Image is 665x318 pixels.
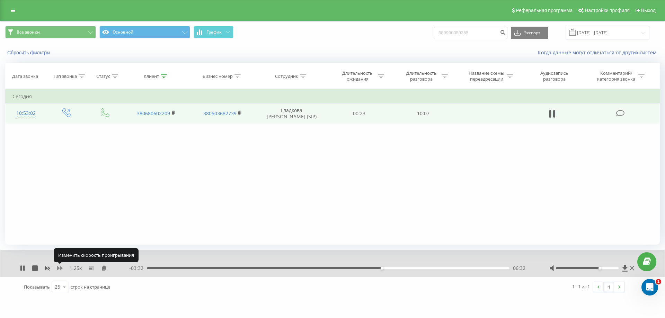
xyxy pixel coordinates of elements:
[70,265,82,272] span: 1.25 x
[137,110,170,117] a: 380680602209
[598,267,601,270] div: Accessibility label
[585,8,630,13] span: Настройки профиля
[203,73,233,79] div: Бизнес номер
[206,30,222,35] span: График
[641,279,658,296] iframe: Intercom live chat
[532,70,577,82] div: Аудиозапись разговора
[12,73,38,79] div: Дата звонка
[24,284,50,290] span: Показывать
[656,279,661,284] span: 1
[339,70,376,82] div: Длительность ожидания
[203,110,237,117] a: 380503682739
[96,73,110,79] div: Статус
[403,70,440,82] div: Длительность разговора
[71,284,110,290] span: строк на странице
[434,27,507,39] input: Поиск по номеру
[6,90,660,103] td: Сегодня
[513,265,525,272] span: 06:32
[5,26,96,38] button: Все звонки
[468,70,505,82] div: Название схемы переадресации
[381,267,383,270] div: Accessibility label
[596,70,637,82] div: Комментарий/категория звонка
[275,73,298,79] div: Сотрудник
[572,283,590,290] div: 1 - 1 из 1
[641,8,656,13] span: Выход
[391,103,455,124] td: 10:07
[99,26,190,38] button: Основной
[53,73,77,79] div: Тип звонка
[511,27,548,39] button: Экспорт
[54,248,139,262] div: Изменить скорость проигрывания
[5,49,54,56] button: Сбросить фильтры
[12,107,39,120] div: 10:53:02
[256,103,327,124] td: Гладкова [PERSON_NAME] (SIP)
[144,73,159,79] div: Клиент
[129,265,147,272] span: - 03:32
[516,8,573,13] span: Реферальная программа
[604,282,614,292] a: 1
[327,103,391,124] td: 00:23
[55,283,60,290] div: 25
[194,26,233,38] button: График
[538,49,660,56] a: Когда данные могут отличаться от других систем
[17,29,40,35] span: Все звонки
